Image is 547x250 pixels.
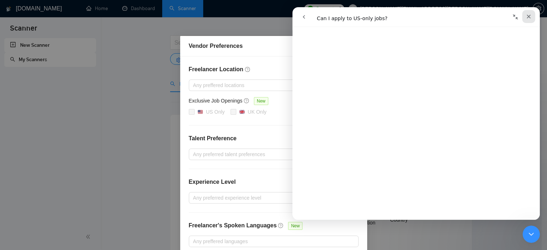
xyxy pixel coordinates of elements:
[206,108,225,116] div: US Only
[189,134,359,143] h4: Talent Preference
[189,65,359,74] h4: Freelancer Location
[523,226,540,243] iframe: Intercom live chat
[189,42,359,50] div: Vendor Preferences
[189,178,236,186] h4: Experience Level
[288,222,302,230] span: New
[189,221,277,230] h4: Freelancer's Spoken Languages
[198,109,203,114] img: 🇺🇸
[245,67,251,72] span: question-circle
[248,108,266,116] div: UK Only
[278,223,284,228] span: question-circle
[254,97,268,105] span: New
[292,7,540,220] iframe: Intercom live chat
[244,98,250,104] span: question-circle
[189,97,242,105] h5: Exclusive Job Openings
[240,109,245,114] img: 🇬🇧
